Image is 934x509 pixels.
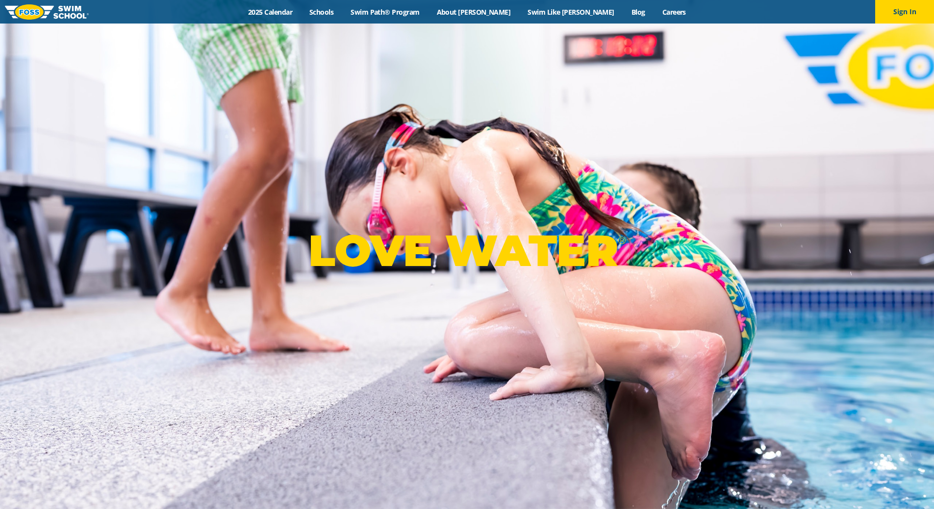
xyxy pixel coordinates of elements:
[342,7,428,17] a: Swim Path® Program
[308,224,626,277] p: LOVE WATER
[519,7,623,17] a: Swim Like [PERSON_NAME]
[240,7,301,17] a: 2025 Calendar
[5,4,89,20] img: FOSS Swim School Logo
[301,7,342,17] a: Schools
[428,7,519,17] a: About [PERSON_NAME]
[654,7,694,17] a: Careers
[623,7,654,17] a: Blog
[618,234,626,246] sup: ®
